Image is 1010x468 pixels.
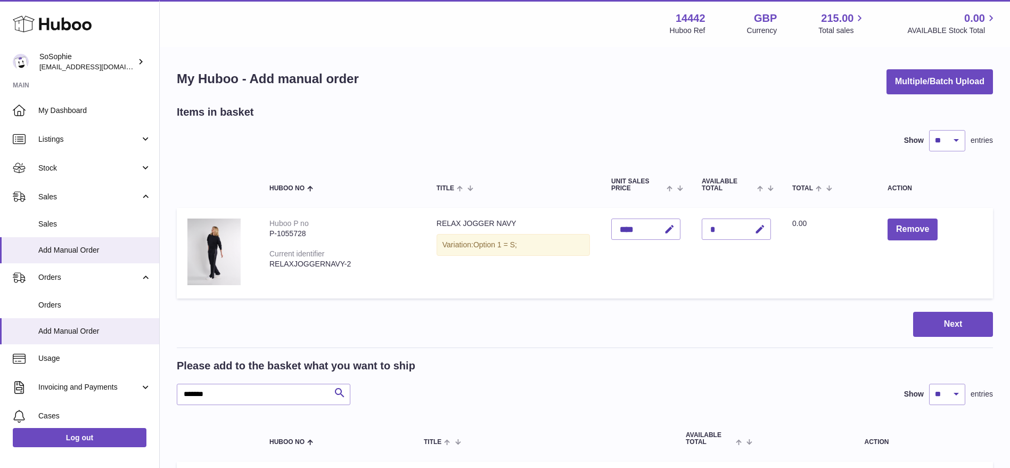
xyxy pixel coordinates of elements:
[792,219,807,228] span: 0.00
[907,11,997,36] a: 0.00 AVAILABLE Stock Total
[38,300,151,310] span: Orders
[38,106,151,116] span: My Dashboard
[702,178,754,192] span: AVAILABLE Total
[269,259,415,269] div: RELAXJOGGERNAVY-2
[888,185,982,192] div: Action
[13,54,29,70] img: internalAdmin-14442@internal.huboo.com
[13,428,146,447] a: Log out
[971,389,993,399] span: entries
[821,11,853,26] span: 215.00
[38,134,140,144] span: Listings
[886,69,993,94] button: Multiple/Batch Upload
[818,11,866,36] a: 215.00 Total sales
[38,192,140,202] span: Sales
[473,240,517,249] span: Option 1 = S;
[269,439,305,446] span: Huboo no
[177,359,415,373] h2: Please add to the basket what you want to ship
[686,432,733,446] span: AVAILABLE Total
[269,249,325,258] div: Current identifier
[187,219,241,285] img: RELAX JOGGER NAVY
[269,185,305,192] span: Huboo no
[38,411,151,421] span: Cases
[676,11,705,26] strong: 14442
[38,245,151,255] span: Add Manual Order
[747,26,777,36] div: Currency
[38,219,151,229] span: Sales
[424,439,441,446] span: Title
[904,135,924,146] label: Show
[39,52,135,72] div: SoSophie
[38,326,151,336] span: Add Manual Order
[269,219,309,228] div: Huboo P no
[269,229,415,239] div: P-1055728
[177,70,359,87] h1: My Huboo - Add manual order
[38,382,140,392] span: Invoicing and Payments
[611,178,664,192] span: Unit Sales Price
[177,105,254,119] h2: Items in basket
[437,185,454,192] span: Title
[818,26,866,36] span: Total sales
[426,208,601,298] td: RELAX JOGGER NAVY
[38,163,140,173] span: Stock
[760,421,993,456] th: Action
[913,312,993,337] button: Next
[38,272,140,283] span: Orders
[907,26,997,36] span: AVAILABLE Stock Total
[904,389,924,399] label: Show
[888,219,938,240] button: Remove
[964,11,985,26] span: 0.00
[38,353,151,364] span: Usage
[437,234,590,256] div: Variation:
[39,62,157,71] span: [EMAIL_ADDRESS][DOMAIN_NAME]
[754,11,777,26] strong: GBP
[792,185,813,192] span: Total
[670,26,705,36] div: Huboo Ref
[971,135,993,146] span: entries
